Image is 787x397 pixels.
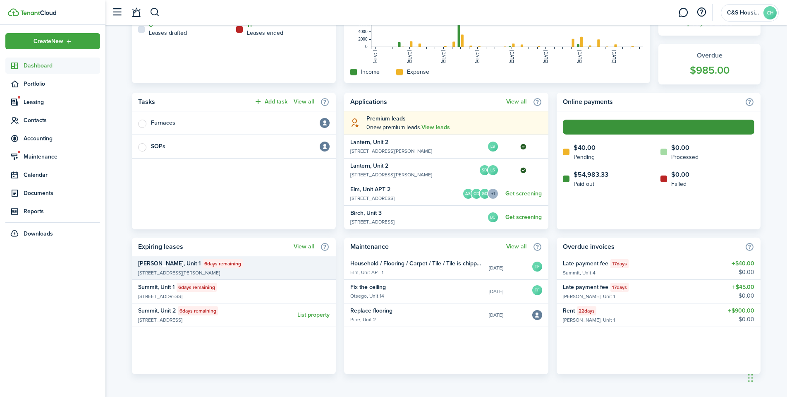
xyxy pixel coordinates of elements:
[488,212,498,222] avatar-text: BC
[563,283,608,291] widget-list-item-title: Late payment fee
[563,97,741,107] home-widget-title: Online payments
[109,5,125,20] button: Open sidebar
[563,259,608,268] widget-list-item-title: Late payment fee
[350,161,459,170] widget-list-item-title: Lantern, Unit 2
[366,114,542,123] explanation-title: Premium leads
[350,147,459,155] widget-list-item-description: [STREET_ADDRESS][PERSON_NAME]
[671,153,698,161] home-widget-title: Processed
[480,189,490,199] avatar-text: GD
[350,97,502,107] home-widget-title: Applications
[350,292,482,300] widget-list-item-description: Otsego, Unit 14
[732,268,754,277] p: $0.00
[138,97,250,107] home-widget-title: Tasks
[359,37,368,41] tspan: 2000
[728,315,754,324] p: $0.00
[5,203,100,219] a: Reports
[671,143,698,153] home-widget-count: $0.00
[350,138,459,147] widget-list-item-title: Lantern, Unit 2
[365,44,368,49] tspan: 0
[138,242,289,252] home-widget-title: Expiring leases
[612,260,627,267] span: 17 days
[532,262,542,272] avatar-text: TF
[24,98,100,106] span: Leasing
[128,2,144,23] a: Notifications
[471,189,481,199] avatar-text: CD
[24,229,53,238] span: Downloads
[151,142,165,151] widget-list-item-title: SOPs
[138,306,176,315] widget-list-item-title: Summit, Unit 2
[33,38,63,44] span: Create New
[350,118,360,128] i: soft
[350,171,459,178] widget-list-item-description: [STREET_ADDRESS][PERSON_NAME]
[671,170,689,180] home-widget-count: $0.00
[24,152,100,161] span: Maintenance
[407,50,412,63] tspan: [DATE]
[24,189,100,197] span: Documents
[138,283,175,291] widget-list-item-title: Summit, Unit 1
[506,243,526,250] a: View all
[490,188,499,200] button: Open menu
[294,99,314,105] a: View all
[149,21,153,29] a: 0
[671,180,689,188] home-widget-title: Failed
[667,63,752,78] widget-stats-count: $985.00
[488,165,498,175] avatar-text: LS
[361,67,380,76] home-widget-title: Income
[24,61,100,70] span: Dashboard
[24,171,100,179] span: Calendar
[574,170,608,180] home-widget-count: $54,983.33
[732,259,754,268] p: $40.00
[748,366,753,390] div: Drag
[612,50,616,63] tspan: [DATE]
[563,269,677,277] widget-list-item-description: Summit, Unit 4
[732,283,754,291] p: $45.00
[297,312,330,318] a: List property
[150,5,160,19] button: Search
[489,264,503,272] time: [DATE]
[204,260,241,267] span: 6 days remaining
[463,189,473,199] avatar-text: AS
[5,58,100,74] a: Dashboard
[746,357,787,397] iframe: Chat Widget
[487,188,499,200] menu-trigger: +1
[179,307,216,315] span: 6 days remaining
[247,21,252,29] a: 11
[350,283,482,291] widget-list-item-title: Fix the ceiling
[178,284,215,291] span: 6 days remaining
[675,2,691,23] a: Messaging
[421,124,450,131] a: View leads
[510,50,514,63] tspan: [DATE]
[612,284,627,291] span: 17 days
[24,207,100,216] span: Reports
[350,242,502,252] home-widget-title: Maintenance
[480,165,490,175] avatar-text: SD
[488,142,498,152] avatar-text: LS
[505,190,542,197] a: Get screening
[574,180,608,188] home-widget-title: Paid out
[247,29,283,37] home-widget-title: Leases ended
[350,195,459,202] widget-list-item-description: [STREET_ADDRESS]
[763,6,777,19] avatar-text: CH
[149,29,187,37] home-widget-title: Leases drafted
[359,29,368,34] tspan: 4000
[350,316,482,323] widget-list-item-description: Pine, Unit 2
[694,5,708,19] button: Open resource center
[20,10,56,15] img: TenantCloud
[350,306,482,315] widget-list-item-title: Replace flooring
[574,153,596,161] home-widget-title: Pending
[574,143,596,153] home-widget-count: $40.00
[578,50,582,63] tspan: [DATE]
[350,259,482,268] widget-list-item-title: Household / Flooring / Carpet / Tile / Tile is chipped
[294,243,314,250] a: View all
[563,306,575,315] widget-list-item-title: Rent
[366,123,542,132] explanation-description: 0 new premium leads .
[24,134,100,143] span: Accounting
[667,51,752,60] widget-stats-title: Overdue
[254,97,287,106] button: Add task
[505,214,542,221] a: Get screening
[563,316,668,324] widget-list-item-description: [PERSON_NAME], Unit 1
[350,218,459,226] widget-list-item-description: [STREET_ADDRESS]
[373,50,378,63] tspan: [DATE]
[563,242,741,252] home-widget-title: Overdue invoices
